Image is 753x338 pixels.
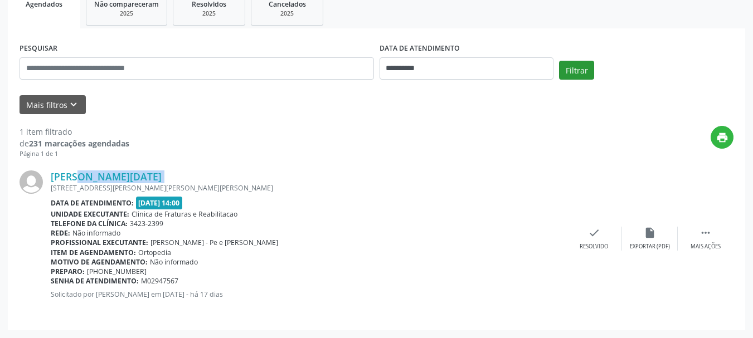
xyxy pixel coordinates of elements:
[150,238,278,247] span: [PERSON_NAME] - Pe e [PERSON_NAME]
[51,183,566,193] div: [STREET_ADDRESS][PERSON_NAME][PERSON_NAME][PERSON_NAME]
[51,290,566,299] p: Solicitado por [PERSON_NAME] em [DATE] - há 17 dias
[72,228,120,238] span: Não informado
[130,219,163,228] span: 3423-2399
[51,170,162,183] a: [PERSON_NAME][DATE]
[644,227,656,239] i: insert_drive_file
[87,267,147,276] span: [PHONE_NUMBER]
[711,126,733,149] button: print
[51,219,128,228] b: Telefone da clínica:
[150,257,198,267] span: Não informado
[29,138,129,149] strong: 231 marcações agendadas
[136,197,183,209] span: [DATE] 14:00
[132,209,237,219] span: Clinica de Fraturas e Reabilitacao
[67,99,80,111] i: keyboard_arrow_down
[630,243,670,251] div: Exportar (PDF)
[138,248,171,257] span: Ortopedia
[559,61,594,80] button: Filtrar
[51,238,148,247] b: Profissional executante:
[51,276,139,286] b: Senha de atendimento:
[51,267,85,276] b: Preparo:
[20,149,129,159] div: Página 1 de 1
[181,9,237,18] div: 2025
[20,170,43,194] img: img
[94,9,159,18] div: 2025
[699,227,712,239] i: 
[691,243,721,251] div: Mais ações
[259,9,315,18] div: 2025
[51,198,134,208] b: Data de atendimento:
[51,228,70,238] b: Rede:
[20,138,129,149] div: de
[20,126,129,138] div: 1 item filtrado
[51,257,148,267] b: Motivo de agendamento:
[51,248,136,257] b: Item de agendamento:
[20,95,86,115] button: Mais filtroskeyboard_arrow_down
[51,209,129,219] b: Unidade executante:
[141,276,178,286] span: M02947567
[580,243,608,251] div: Resolvido
[20,40,57,57] label: PESQUISAR
[588,227,600,239] i: check
[380,40,460,57] label: DATA DE ATENDIMENTO
[716,131,728,144] i: print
